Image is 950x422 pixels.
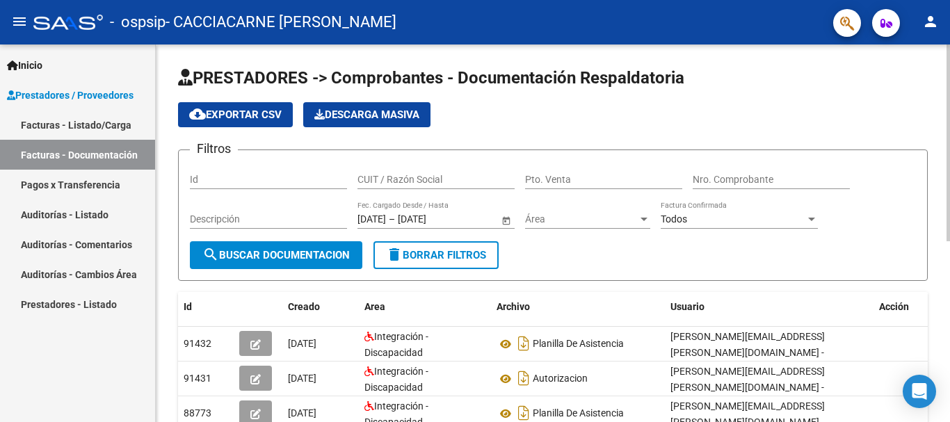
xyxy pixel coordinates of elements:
[661,213,687,225] span: Todos
[166,7,396,38] span: - CACCIACARNE [PERSON_NAME]
[364,366,428,393] span: Integración - Discapacidad
[303,102,430,127] button: Descarga Masiva
[357,213,386,225] input: Fecha inicio
[202,249,350,261] span: Buscar Documentacion
[515,332,533,355] i: Descargar documento
[359,292,491,322] datatable-header-cell: Area
[373,241,499,269] button: Borrar Filtros
[386,246,403,263] mat-icon: delete
[670,301,705,312] span: Usuario
[386,249,486,261] span: Borrar Filtros
[11,13,28,30] mat-icon: menu
[288,407,316,419] span: [DATE]
[314,108,419,121] span: Descarga Masiva
[202,246,219,263] mat-icon: search
[184,407,211,419] span: 88773
[7,58,42,73] span: Inicio
[288,338,316,349] span: [DATE]
[184,373,211,384] span: 91431
[288,373,316,384] span: [DATE]
[665,292,873,322] datatable-header-cell: Usuario
[178,68,684,88] span: PRESTADORES -> Comprobantes - Documentación Respaldatoria
[922,13,939,30] mat-icon: person
[364,331,428,358] span: Integración - Discapacidad
[190,139,238,159] h3: Filtros
[903,375,936,408] div: Open Intercom Messenger
[282,292,359,322] datatable-header-cell: Creado
[189,106,206,122] mat-icon: cloud_download
[879,301,909,312] span: Acción
[178,292,234,322] datatable-header-cell: Id
[499,213,513,227] button: Open calendar
[533,339,624,350] span: Planilla De Asistencia
[364,301,385,312] span: Area
[515,367,533,389] i: Descargar documento
[670,366,825,409] span: [PERSON_NAME][EMAIL_ADDRESS][PERSON_NAME][DOMAIN_NAME] - CACCIACARNE [PERSON_NAME] -
[533,408,624,419] span: Planilla De Asistencia
[670,331,825,374] span: [PERSON_NAME][EMAIL_ADDRESS][PERSON_NAME][DOMAIN_NAME] - CACCIACARNE [PERSON_NAME] -
[389,213,395,225] span: –
[497,301,530,312] span: Archivo
[398,213,466,225] input: Fecha fin
[189,108,282,121] span: Exportar CSV
[533,373,588,384] span: Autorizacion
[303,102,430,127] app-download-masive: Descarga masiva de comprobantes (adjuntos)
[110,7,166,38] span: - ospsip
[288,301,320,312] span: Creado
[491,292,665,322] datatable-header-cell: Archivo
[525,213,638,225] span: Área
[178,102,293,127] button: Exportar CSV
[184,338,211,349] span: 91432
[184,301,192,312] span: Id
[873,292,943,322] datatable-header-cell: Acción
[190,241,362,269] button: Buscar Documentacion
[7,88,134,103] span: Prestadores / Proveedores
